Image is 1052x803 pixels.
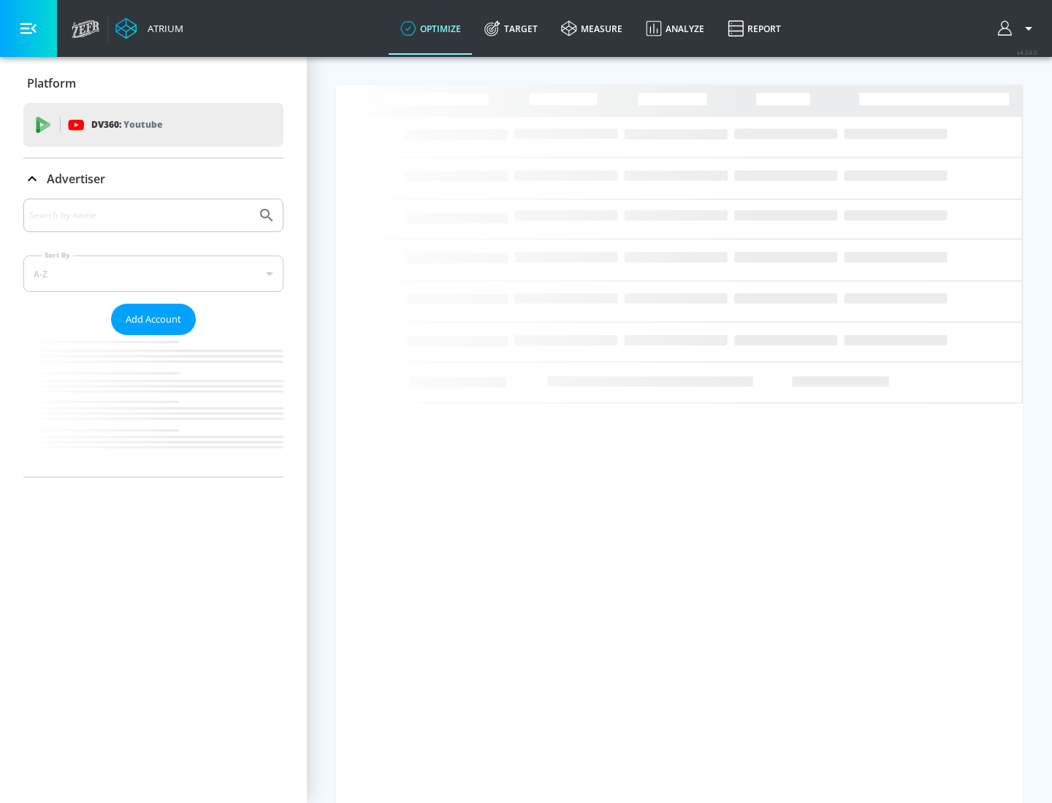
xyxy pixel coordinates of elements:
[47,171,105,187] p: Advertiser
[126,311,181,328] span: Add Account
[23,63,283,104] div: Platform
[23,199,283,477] div: Advertiser
[115,18,183,39] a: Atrium
[389,2,473,55] a: optimize
[123,117,162,132] p: Youtube
[473,2,549,55] a: Target
[23,158,283,199] div: Advertiser
[1017,48,1037,56] span: v 4.24.0
[29,206,251,225] input: Search by name
[142,22,183,35] div: Atrium
[111,304,196,335] button: Add Account
[27,75,76,91] p: Platform
[23,255,283,292] div: A-Z
[42,250,73,260] label: Sort By
[91,117,162,133] p: DV360:
[716,2,793,55] a: Report
[23,335,283,477] nav: list of Advertiser
[634,2,716,55] a: Analyze
[23,103,283,147] div: DV360: Youtube
[549,2,634,55] a: measure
